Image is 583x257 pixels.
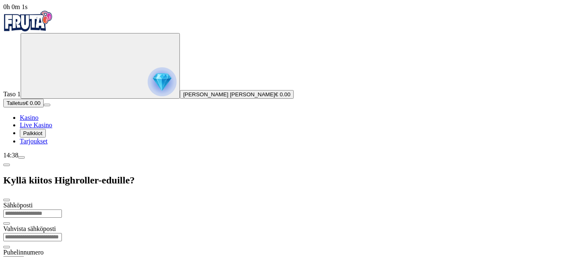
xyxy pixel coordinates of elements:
a: Kasino [20,114,38,121]
span: [PERSON_NAME] [PERSON_NAME] [183,91,275,98]
button: eye icon [3,222,10,225]
span: € 0.00 [275,91,290,98]
span: Taso 1 [3,90,21,98]
button: Palkkiot [20,129,46,138]
span: € 0.00 [25,100,40,106]
a: Live Kasino [20,121,52,128]
button: Talletusplus icon€ 0.00 [3,99,44,107]
button: reward progress [21,33,180,99]
label: Sähköposti [3,202,33,209]
button: [PERSON_NAME] [PERSON_NAME]€ 0.00 [180,90,294,99]
nav: Primary [3,11,580,145]
button: menu [44,104,50,106]
span: Talletus [7,100,25,106]
span: Palkkiot [23,130,42,136]
button: close [3,199,10,201]
a: Fruta [3,26,53,33]
span: 14:38 [3,152,18,159]
button: menu [18,156,25,159]
a: Tarjoukset [20,138,47,145]
h2: Kyllä kiitos Highroller-eduille? [3,175,580,186]
button: chevron-left icon [3,164,10,166]
button: eye icon [3,246,10,248]
label: Puhelinnumero [3,249,44,256]
nav: Main menu [3,114,580,145]
img: reward progress [148,67,177,96]
span: user session time [3,3,28,10]
label: Vahvista sähköposti [3,225,56,232]
img: Fruta [3,11,53,31]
